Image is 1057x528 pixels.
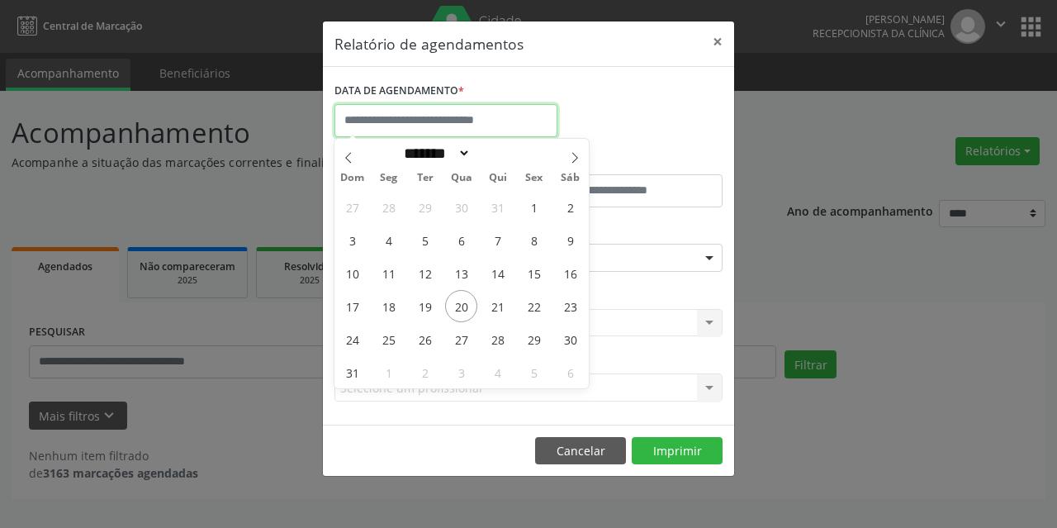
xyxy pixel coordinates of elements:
[409,290,441,322] span: Agosto 19, 2025
[372,224,405,256] span: Agosto 4, 2025
[554,257,586,289] span: Agosto 16, 2025
[372,356,405,388] span: Setembro 1, 2025
[372,290,405,322] span: Agosto 18, 2025
[371,173,407,183] span: Seg
[372,257,405,289] span: Agosto 11, 2025
[336,224,368,256] span: Agosto 3, 2025
[409,191,441,223] span: Julho 29, 2025
[554,224,586,256] span: Agosto 9, 2025
[518,224,550,256] span: Agosto 8, 2025
[471,145,525,162] input: Year
[518,257,550,289] span: Agosto 15, 2025
[533,149,723,174] label: ATÉ
[445,257,477,289] span: Agosto 13, 2025
[518,191,550,223] span: Agosto 1, 2025
[336,191,368,223] span: Julho 27, 2025
[518,290,550,322] span: Agosto 22, 2025
[336,257,368,289] span: Agosto 10, 2025
[535,437,626,465] button: Cancelar
[409,224,441,256] span: Agosto 5, 2025
[445,224,477,256] span: Agosto 6, 2025
[518,356,550,388] span: Setembro 5, 2025
[481,356,514,388] span: Setembro 4, 2025
[336,290,368,322] span: Agosto 17, 2025
[334,33,524,55] h5: Relatório de agendamentos
[336,323,368,355] span: Agosto 24, 2025
[445,323,477,355] span: Agosto 27, 2025
[445,290,477,322] span: Agosto 20, 2025
[334,78,464,104] label: DATA DE AGENDAMENTO
[372,323,405,355] span: Agosto 25, 2025
[334,173,371,183] span: Dom
[554,356,586,388] span: Setembro 6, 2025
[443,173,480,183] span: Qua
[372,191,405,223] span: Julho 28, 2025
[481,191,514,223] span: Julho 31, 2025
[336,356,368,388] span: Agosto 31, 2025
[632,437,723,465] button: Imprimir
[445,191,477,223] span: Julho 30, 2025
[554,323,586,355] span: Agosto 30, 2025
[481,323,514,355] span: Agosto 28, 2025
[554,191,586,223] span: Agosto 2, 2025
[445,356,477,388] span: Setembro 3, 2025
[407,173,443,183] span: Ter
[409,323,441,355] span: Agosto 26, 2025
[481,224,514,256] span: Agosto 7, 2025
[516,173,552,183] span: Sex
[481,290,514,322] span: Agosto 21, 2025
[481,257,514,289] span: Agosto 14, 2025
[409,356,441,388] span: Setembro 2, 2025
[552,173,589,183] span: Sáb
[554,290,586,322] span: Agosto 23, 2025
[398,145,471,162] select: Month
[409,257,441,289] span: Agosto 12, 2025
[480,173,516,183] span: Qui
[701,21,734,62] button: Close
[518,323,550,355] span: Agosto 29, 2025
